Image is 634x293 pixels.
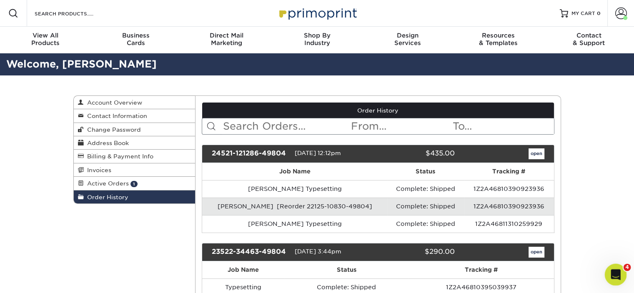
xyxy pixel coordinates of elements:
span: Order History [84,194,128,200]
span: [DATE] 3:44pm [295,248,341,255]
td: 1Z2A46810390923936 [464,198,554,215]
a: Address Book [74,136,195,150]
span: Direct Mail [181,32,272,39]
div: $435.00 [372,148,461,159]
a: open [529,247,544,258]
div: & Support [544,32,634,47]
a: BusinessCards [90,27,181,53]
div: & Templates [453,32,543,47]
a: Active Orders 1 [74,177,195,190]
td: Complete: Shipped [387,180,464,198]
th: Job Name [202,163,387,180]
input: To... [452,118,554,134]
td: Complete: Shipped [387,215,464,233]
span: Active Orders [84,180,129,187]
a: Resources& Templates [453,27,543,53]
a: Billing & Payment Info [74,150,195,163]
a: Direct MailMarketing [181,27,272,53]
span: Account Overview [84,99,142,106]
img: Primoprint [276,4,359,22]
td: [PERSON_NAME] Typesetting [202,215,387,233]
span: Shop By [272,32,362,39]
span: Change Password [84,126,141,133]
span: Contact [544,32,634,39]
div: Marketing [181,32,272,47]
th: Tracking # [464,163,554,180]
div: $290.00 [372,247,461,258]
input: Search Orders... [222,118,350,134]
a: Contact Information [74,109,195,123]
span: 4 [624,264,631,271]
a: Shop ByIndustry [272,27,362,53]
span: Address Book [84,140,129,146]
span: [DATE] 12:12pm [295,150,341,156]
input: SEARCH PRODUCTS..... [34,8,115,18]
span: Resources [453,32,543,39]
td: [PERSON_NAME] [Reorder 22125-10830-49804] [202,198,387,215]
div: 23522-34463-49804 [205,247,295,258]
div: 24521-121286-49804 [205,148,295,159]
a: Order History [202,103,554,118]
span: Design [362,32,453,39]
a: open [529,148,544,159]
span: MY CART [571,10,595,17]
div: Services [362,32,453,47]
a: DesignServices [362,27,453,53]
a: Change Password [74,123,195,136]
div: Industry [272,32,362,47]
span: 0 [597,10,601,16]
th: Status [387,163,464,180]
span: Invoices [84,167,111,173]
a: Account Overview [74,96,195,109]
td: 1Z2A46810390923936 [464,180,554,198]
div: Cards [90,32,181,47]
th: Tracking # [408,261,554,278]
span: Billing & Payment Info [84,153,153,160]
td: Complete: Shipped [387,198,464,215]
a: Invoices [74,163,195,177]
span: Business [90,32,181,39]
th: Job Name [202,261,284,278]
span: 1 [130,181,138,187]
td: [PERSON_NAME] Typesetting [202,180,387,198]
a: Order History [74,190,195,203]
span: Contact Information [84,113,147,119]
iframe: Intercom live chat [605,264,627,286]
input: From... [350,118,452,134]
th: Status [284,261,408,278]
a: Contact& Support [544,27,634,53]
td: 1Z2A46811310259929 [464,215,554,233]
